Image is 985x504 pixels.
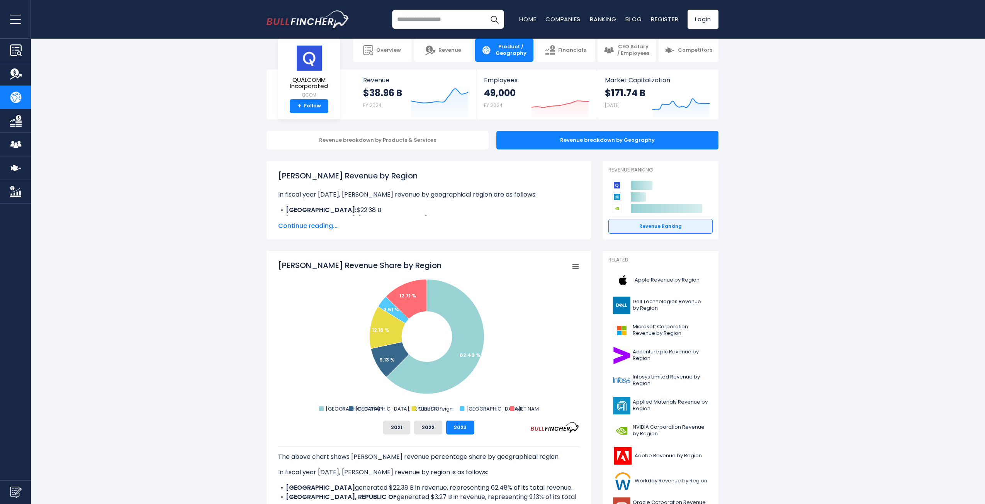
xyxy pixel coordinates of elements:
[659,39,718,62] a: Competitors
[612,192,622,202] img: Applied Materials competitors logo
[635,277,700,283] span: Apple Revenue by Region
[284,77,334,90] span: QUALCOMM Incorporated
[613,472,632,490] img: WDAY logo
[688,10,718,29] a: Login
[484,102,503,109] small: FY 2024
[267,131,489,149] div: Revenue breakdown by Products & Services
[519,15,536,23] a: Home
[438,47,461,54] span: Revenue
[536,39,594,62] a: Financials
[558,47,586,54] span: Financials
[286,215,429,224] b: [GEOGRAPHIC_DATA], [GEOGRAPHIC_DATA]:
[278,468,579,477] p: In fiscal year [DATE], [PERSON_NAME] revenue by region is as follows:
[363,102,382,109] small: FY 2024
[633,324,708,337] span: Microsoft Corporation Revenue by Region
[278,260,442,271] tspan: [PERSON_NAME] Revenue Share by Region
[597,70,718,119] a: Market Capitalization $171.74 B [DATE]
[613,447,632,465] img: ADBE logo
[635,478,707,484] span: Workday Revenue by Region
[355,70,476,119] a: Revenue $38.96 B FY 2024
[608,167,713,173] p: Revenue Ranking
[267,10,350,28] a: Go to homepage
[608,470,713,492] a: Workday Revenue by Region
[496,131,718,149] div: Revenue breakdown by Geography
[608,270,713,291] a: Apple Revenue by Region
[612,181,622,190] img: QUALCOMM Incorporated competitors logo
[278,260,579,414] svg: QUALCOMM Incorporated's Revenue Share by Region
[605,76,710,84] span: Market Capitalization
[613,397,630,414] img: AMAT logo
[678,47,712,54] span: Competitors
[605,87,645,99] strong: $171.74 B
[284,92,334,98] small: QCOM
[414,39,472,62] a: Revenue
[633,399,708,412] span: Applied Materials Revenue by Region
[613,297,630,314] img: DELL logo
[612,204,622,213] img: NVIDIA Corporation competitors logo
[651,15,678,23] a: Register
[625,15,642,23] a: Blog
[476,70,596,119] a: Employees 49,000 FY 2024
[466,405,520,412] text: [GEOGRAPHIC_DATA]
[460,351,481,359] text: 62.48 %
[608,219,713,234] a: Revenue Ranking
[608,320,713,341] a: Microsoft Corporation Revenue by Region
[608,395,713,416] a: Applied Materials Revenue by Region
[297,103,301,110] strong: +
[633,424,708,437] span: NVIDIA Corporation Revenue by Region
[384,306,399,313] text: 3.51 %
[278,483,579,492] li: generated $22.38 B in revenue, representing 62.48% of its total revenue.
[278,190,579,199] p: In fiscal year [DATE], [PERSON_NAME] revenue by geographical region are as follows:
[613,347,630,364] img: ACN logo
[635,453,702,459] span: Adobe Revenue by Region
[484,87,516,99] strong: 49,000
[353,39,411,62] a: Overview
[286,205,357,214] b: [GEOGRAPHIC_DATA]:
[278,170,579,182] h1: [PERSON_NAME] Revenue by Region
[590,15,616,23] a: Ranking
[379,356,395,363] text: 9.13 %
[363,87,402,99] strong: $38.96 B
[286,483,355,492] b: [GEOGRAPHIC_DATA]
[286,492,397,501] b: [GEOGRAPHIC_DATA], REPUBLIC OF
[613,422,630,440] img: NVDA logo
[376,47,401,54] span: Overview
[608,345,713,366] a: Accenture plc Revenue by Region
[284,45,334,99] a: QUALCOMM Incorporated QCOM
[608,295,713,316] a: Dell Technologies Revenue by Region
[414,421,442,434] button: 2022
[278,221,579,231] span: Continue reading...
[475,39,533,62] a: Product / Geography
[290,99,328,113] a: +Follow
[278,215,579,224] li: $3.27 B
[605,102,620,109] small: [DATE]
[372,326,389,334] text: 12.16 %
[278,205,579,215] li: $22.38 B
[613,372,630,389] img: INFY logo
[633,374,708,387] span: Infosys Limited Revenue by Region
[484,76,589,84] span: Employees
[446,421,474,434] button: 2023
[485,10,504,29] button: Search
[363,76,469,84] span: Revenue
[633,349,708,362] span: Accenture plc Revenue by Region
[278,452,579,462] p: The above chart shows [PERSON_NAME] revenue percentage share by geographical region.
[383,421,410,434] button: 2021
[418,405,453,412] text: Other Foreign
[608,370,713,391] a: Infosys Limited Revenue by Region
[355,405,442,412] text: [GEOGRAPHIC_DATA], REPUBLIC OF
[267,10,350,28] img: bullfincher logo
[326,405,380,412] text: [GEOGRAPHIC_DATA]
[494,44,527,57] span: Product / Geography
[608,445,713,467] a: Adobe Revenue by Region
[516,405,539,412] text: VIET NAM
[545,15,581,23] a: Companies
[633,299,708,312] span: Dell Technologies Revenue by Region
[608,257,713,263] p: Related
[598,39,656,62] a: CEO Salary / Employees
[613,272,632,289] img: AAPL logo
[608,420,713,441] a: NVIDIA Corporation Revenue by Region
[613,322,630,339] img: MSFT logo
[617,44,650,57] span: CEO Salary / Employees
[399,292,416,299] text: 12.71 %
